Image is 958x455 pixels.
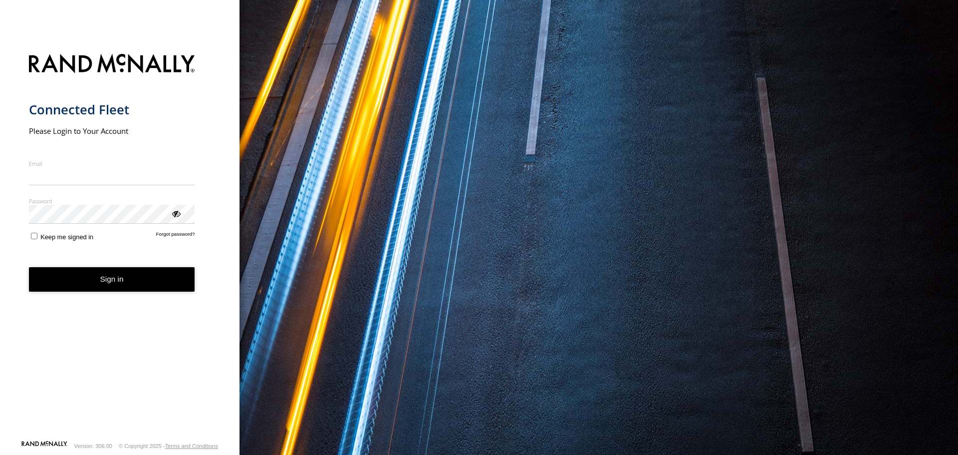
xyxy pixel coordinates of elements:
button: Sign in [29,267,195,292]
a: Terms and Conditions [165,443,218,449]
h2: Please Login to Your Account [29,126,195,136]
label: Email [29,160,195,167]
label: Password [29,197,195,205]
img: Rand McNally [29,52,195,77]
div: Version: 306.00 [74,443,112,449]
a: Forgot password? [156,231,195,241]
div: © Copyright 2025 - [119,443,218,449]
input: Keep me signed in [31,233,37,239]
div: ViewPassword [171,208,181,218]
a: Visit our Website [21,441,67,451]
h1: Connected Fleet [29,101,195,118]
form: main [29,48,211,440]
span: Keep me signed in [40,233,93,241]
